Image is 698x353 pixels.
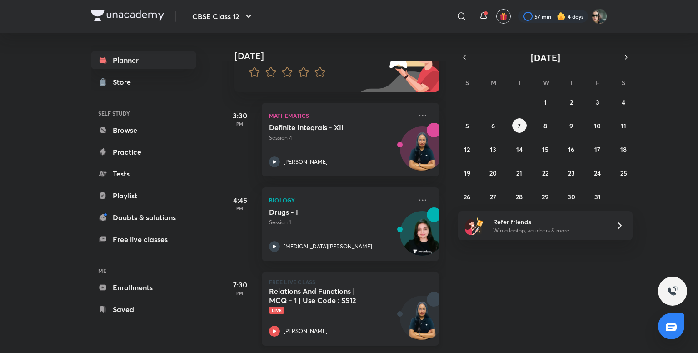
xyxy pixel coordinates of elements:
[594,169,601,177] abbr: October 24, 2025
[493,217,605,227] h6: Refer friends
[460,118,474,133] button: October 5, 2025
[460,142,474,156] button: October 12, 2025
[400,301,444,344] img: Avatar
[91,165,196,183] a: Tests
[222,206,258,211] p: PM
[564,95,578,109] button: October 2, 2025
[564,166,578,180] button: October 23, 2025
[486,166,500,180] button: October 20, 2025
[594,121,601,130] abbr: October 10, 2025
[516,192,523,201] abbr: October 28, 2025
[543,78,549,87] abbr: Wednesday
[269,287,382,305] h5: Relations And Functions | MCQ - 1 | Use Code : SS12
[594,192,601,201] abbr: October 31, 2025
[538,189,553,204] button: October 29, 2025
[91,278,196,297] a: Enrollments
[464,169,470,177] abbr: October 19, 2025
[269,123,382,132] h5: Definite Integrals - XII
[557,12,566,21] img: streak
[592,9,607,24] img: Arihant
[596,78,599,87] abbr: Friday
[569,78,573,87] abbr: Thursday
[590,166,605,180] button: October 24, 2025
[471,51,620,64] button: [DATE]
[460,189,474,204] button: October 26, 2025
[518,121,521,130] abbr: October 7, 2025
[91,106,196,121] h6: SELF STUDY
[490,145,496,154] abbr: October 13, 2025
[269,218,412,227] p: Session 1
[590,95,605,109] button: October 3, 2025
[596,98,599,106] abbr: October 3, 2025
[187,7,259,25] button: CBSE Class 12
[616,95,631,109] button: October 4, 2025
[499,12,508,20] img: avatar
[113,76,136,87] div: Store
[568,145,574,154] abbr: October 16, 2025
[91,230,196,248] a: Free live classes
[542,145,548,154] abbr: October 15, 2025
[667,286,678,297] img: ttu
[564,189,578,204] button: October 30, 2025
[564,118,578,133] button: October 9, 2025
[269,134,412,142] p: Session 4
[590,189,605,204] button: October 31, 2025
[622,98,625,106] abbr: October 4, 2025
[460,166,474,180] button: October 19, 2025
[489,169,497,177] abbr: October 20, 2025
[234,50,448,61] h4: [DATE]
[465,217,484,235] img: referral
[91,121,196,139] a: Browse
[512,118,527,133] button: October 7, 2025
[512,142,527,156] button: October 14, 2025
[491,121,495,130] abbr: October 6, 2025
[400,131,444,175] img: Avatar
[516,145,523,154] abbr: October 14, 2025
[531,51,560,64] span: [DATE]
[569,121,573,130] abbr: October 9, 2025
[538,166,553,180] button: October 22, 2025
[269,279,432,285] p: FREE LIVE CLASS
[269,110,412,121] p: Mathematics
[516,169,522,177] abbr: October 21, 2025
[222,110,258,121] h5: 3:30
[490,192,496,201] abbr: October 27, 2025
[544,98,547,106] abbr: October 1, 2025
[616,166,631,180] button: October 25, 2025
[464,145,470,154] abbr: October 12, 2025
[620,145,627,154] abbr: October 18, 2025
[564,142,578,156] button: October 16, 2025
[512,189,527,204] button: October 28, 2025
[621,121,626,130] abbr: October 11, 2025
[91,73,196,91] a: Store
[512,166,527,180] button: October 21, 2025
[465,78,469,87] abbr: Sunday
[518,78,521,87] abbr: Tuesday
[590,142,605,156] button: October 17, 2025
[284,158,328,166] p: [PERSON_NAME]
[269,307,284,314] span: Live
[486,189,500,204] button: October 27, 2025
[594,145,600,154] abbr: October 17, 2025
[542,169,548,177] abbr: October 22, 2025
[616,118,631,133] button: October 11, 2025
[91,208,196,227] a: Doubts & solutions
[91,187,196,205] a: Playlist
[222,279,258,290] h5: 7:30
[491,78,496,87] abbr: Monday
[284,242,372,251] p: [MEDICAL_DATA][PERSON_NAME]
[91,51,196,69] a: Planner
[486,118,500,133] button: October 6, 2025
[91,263,196,278] h6: ME
[568,192,575,201] abbr: October 30, 2025
[222,121,258,126] p: PM
[465,121,469,130] abbr: October 5, 2025
[222,195,258,206] h5: 4:45
[622,78,625,87] abbr: Saturday
[542,192,548,201] abbr: October 29, 2025
[568,169,575,177] abbr: October 23, 2025
[538,142,553,156] button: October 15, 2025
[91,10,164,23] a: Company Logo
[616,142,631,156] button: October 18, 2025
[269,195,412,206] p: Biology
